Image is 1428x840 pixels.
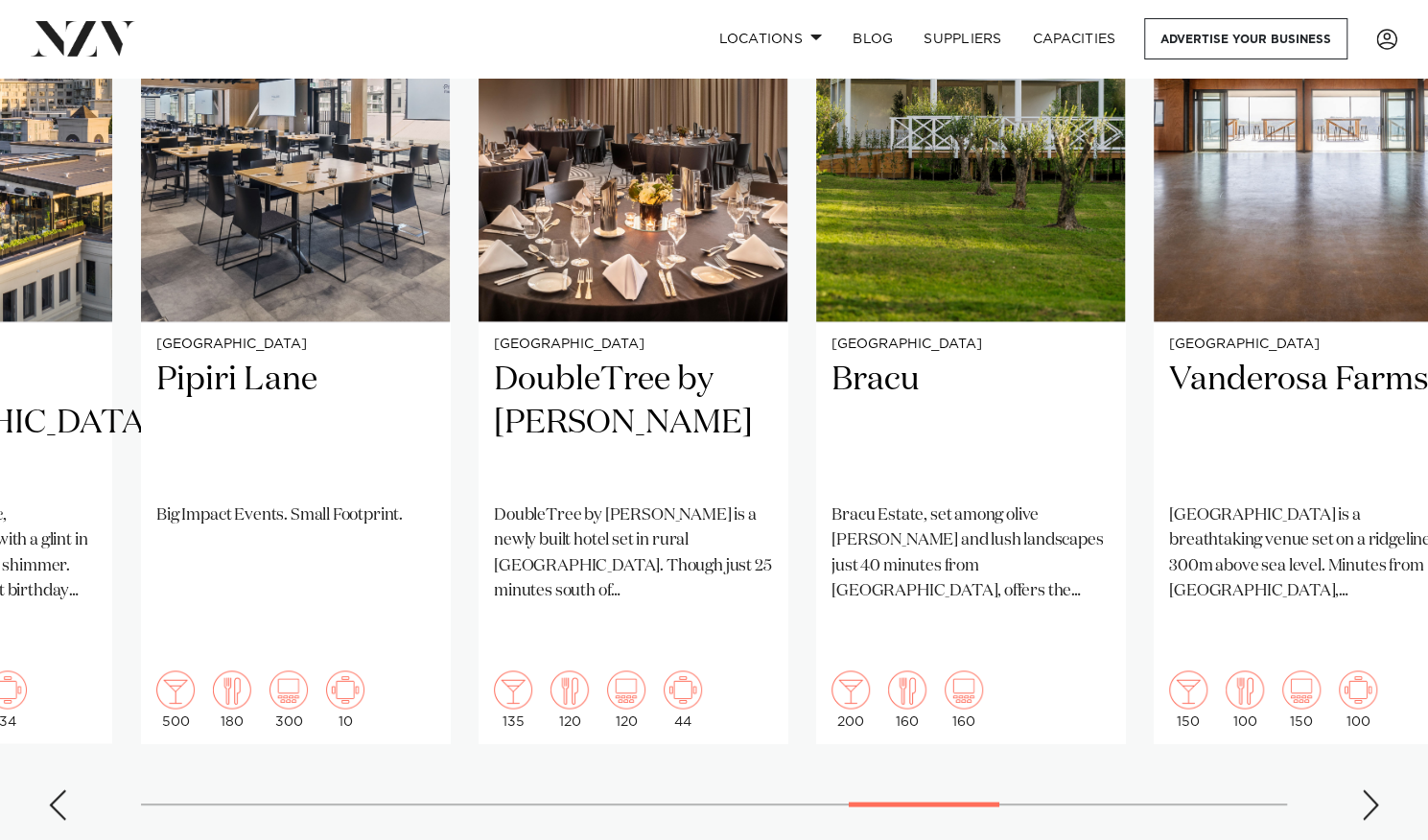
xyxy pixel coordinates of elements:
[156,670,195,709] img: cocktail.png
[494,670,532,728] div: 135
[607,670,645,709] img: theatre.png
[831,670,870,709] img: cocktail.png
[831,503,1110,604] p: Bracu Estate, set among olive [PERSON_NAME] and lush landscapes just 40 minutes from [GEOGRAPHIC_...
[908,18,1017,59] a: SUPPLIERS
[831,338,1110,352] small: [GEOGRAPHIC_DATA]
[269,670,308,728] div: 300
[831,670,870,728] div: 200
[156,670,195,728] div: 500
[1339,670,1377,728] div: 100
[1018,18,1132,59] a: Capacities
[888,670,926,728] div: 160
[888,670,926,709] img: dining.png
[213,670,251,728] div: 180
[831,359,1110,488] h2: Bracu
[703,18,837,59] a: Locations
[213,670,251,709] img: dining.png
[1169,670,1207,728] div: 150
[269,670,308,709] img: theatre.png
[837,18,908,59] a: BLOG
[1169,670,1207,709] img: cocktail.png
[664,670,702,728] div: 44
[156,503,434,528] p: Big Impact Events. Small Footprint.
[945,670,983,709] img: theatre.png
[1226,670,1264,709] img: dining.png
[945,670,983,728] div: 160
[1282,670,1321,728] div: 150
[326,670,364,728] div: 10
[156,359,434,488] h2: Pipiri Lane
[494,670,532,709] img: cocktail.png
[494,503,772,604] p: DoubleTree by [PERSON_NAME] is a newly built hotel set in rural [GEOGRAPHIC_DATA]. Though just 25...
[1339,670,1377,709] img: meeting.png
[1226,670,1264,728] div: 100
[664,670,702,709] img: meeting.png
[156,338,434,352] small: [GEOGRAPHIC_DATA]
[607,670,645,728] div: 120
[494,359,772,488] h2: DoubleTree by [PERSON_NAME]
[31,21,135,56] img: nzv-logo.png
[326,670,364,709] img: meeting.png
[1282,670,1321,709] img: theatre.png
[550,670,589,728] div: 120
[1144,18,1347,59] a: Advertise your business
[494,338,772,352] small: [GEOGRAPHIC_DATA]
[550,670,589,709] img: dining.png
